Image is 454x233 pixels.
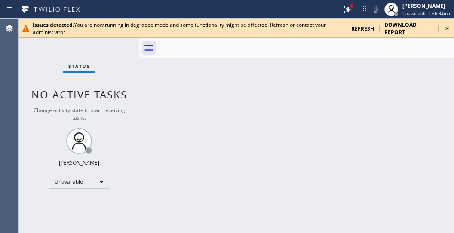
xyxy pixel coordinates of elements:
span: download report [384,21,433,36]
span: No active tasks [31,87,127,101]
span: Status [68,63,90,69]
span: Change activity state to start receiving tasks. [34,107,125,121]
div: You are now running in degraded mode and some functionality might be affected. Refresh or contact... [33,21,344,36]
button: Mute [370,3,382,15]
div: Unavailable [49,175,109,189]
span: Unavailable | 6h 34min [402,10,451,16]
div: [PERSON_NAME] [59,159,99,166]
span: refresh [351,25,374,32]
b: Issues detected. [33,21,74,28]
div: [PERSON_NAME] [402,2,451,9]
